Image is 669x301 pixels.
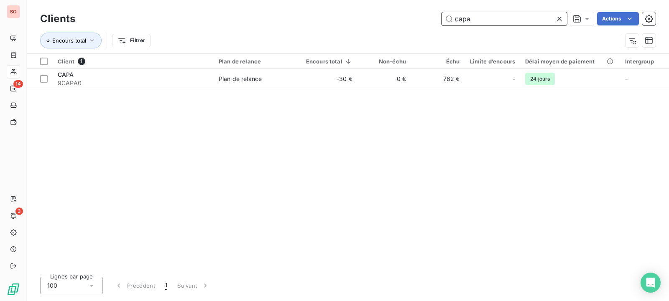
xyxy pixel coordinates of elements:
[625,58,664,65] div: Intergroup
[7,283,20,296] img: Logo LeanPay
[363,58,406,65] div: Non-échu
[40,33,102,48] button: Encours total
[7,5,20,18] div: SO
[525,73,555,85] span: 24 jours
[112,34,151,47] button: Filtrer
[58,71,74,78] span: CAPA
[442,12,567,25] input: Rechercher
[40,11,75,26] h3: Clients
[625,75,628,82] span: -
[219,75,262,83] div: Plan de relance
[357,69,411,89] td: 0 €
[58,79,209,87] span: 9CAPA0
[470,58,515,65] div: Limite d’encours
[597,12,639,25] button: Actions
[58,58,74,65] span: Client
[52,37,86,44] span: Encours total
[160,277,172,294] button: 1
[172,277,214,294] button: Suivant
[15,207,23,215] span: 3
[301,69,357,89] td: -30 €
[165,281,167,290] span: 1
[47,281,57,290] span: 100
[219,58,296,65] div: Plan de relance
[13,80,23,88] span: 14
[525,58,615,65] div: Délai moyen de paiement
[78,58,85,65] span: 1
[641,273,661,293] div: Open Intercom Messenger
[110,277,160,294] button: Précédent
[306,58,352,65] div: Encours total
[513,75,515,83] span: -
[411,69,465,89] td: 762 €
[416,58,460,65] div: Échu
